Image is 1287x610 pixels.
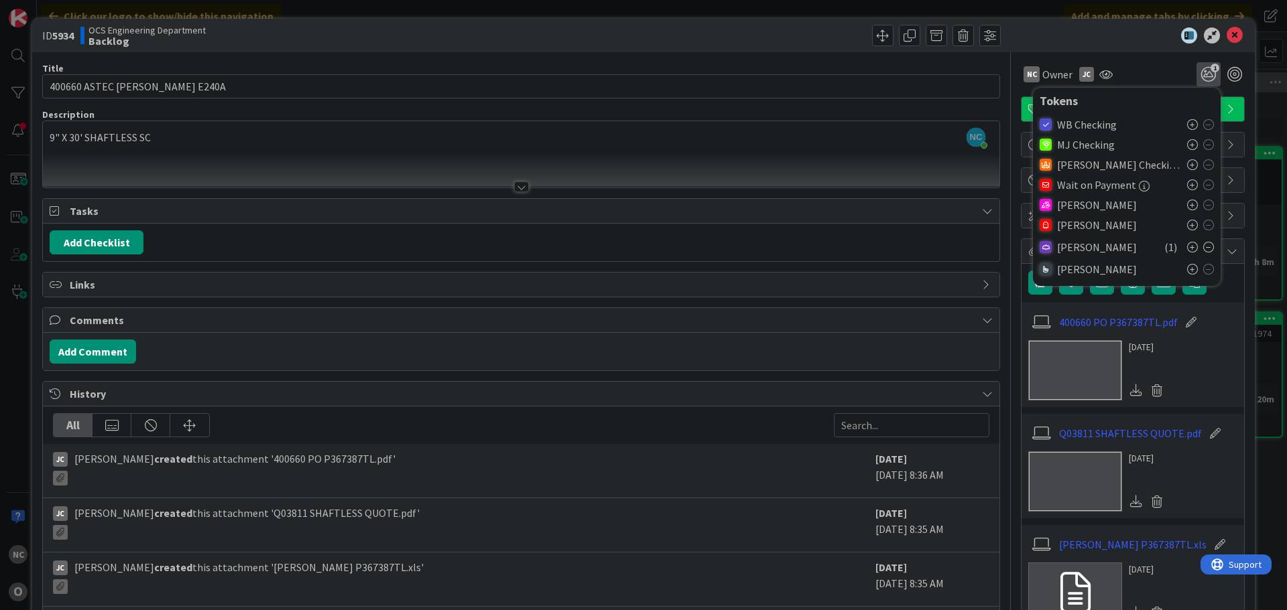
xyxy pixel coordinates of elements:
[1057,219,1137,231] span: [PERSON_NAME]
[88,35,206,46] b: Backlog
[1042,66,1072,82] span: Owner
[74,559,424,594] span: [PERSON_NAME] this attachment '[PERSON_NAME] P367387TL.xls'
[1057,119,1117,131] span: WB Checking
[1129,340,1168,354] div: [DATE]
[42,27,74,44] span: ID
[53,452,68,467] div: JC
[28,2,61,18] span: Support
[1057,179,1136,191] span: Wait on Payment
[50,130,993,145] p: 9" X 30' SHAFTLESS SC
[834,413,989,437] input: Search...
[1057,263,1137,275] span: [PERSON_NAME]
[54,414,93,437] div: All
[875,560,907,574] b: [DATE]
[1129,493,1144,510] div: Download
[1059,314,1178,330] a: 400660 PO P367387TL.pdf
[1129,451,1168,465] div: [DATE]
[70,277,975,293] span: Links
[875,505,989,545] div: [DATE] 8:35 AM
[1211,64,1219,72] span: 1
[42,74,1000,98] input: type card name here...
[42,108,95,121] span: Description
[1057,159,1180,171] span: [PERSON_NAME] Checking
[70,203,975,219] span: Tasks
[1129,562,1168,577] div: [DATE]
[875,559,989,599] div: [DATE] 8:35 AM
[154,560,192,574] b: created
[52,29,74,42] b: 5934
[1057,241,1137,253] span: [PERSON_NAME]
[1040,94,1214,108] div: Tokens
[88,25,206,35] span: OCS Engineering Department
[1079,67,1094,82] div: JC
[967,128,985,147] span: NC
[53,506,68,521] div: JC
[70,386,975,402] span: History
[1059,425,1202,441] a: Q03811 SHAFTLESS QUOTE.pdf
[1129,382,1144,399] div: Download
[50,230,143,254] button: Add Checklist
[74,451,395,485] span: [PERSON_NAME] this attachment '400660 PO P367387TL.pdf'
[1024,66,1040,82] div: NC
[1059,536,1207,552] a: [PERSON_NAME] P367387TL.xls
[74,505,420,540] span: [PERSON_NAME] this attachment 'Q03811 SHAFTLESS QUOTE.pdf'
[875,506,907,520] b: [DATE]
[154,506,192,520] b: created
[154,452,192,465] b: created
[1057,139,1115,151] span: MJ Checking
[53,560,68,575] div: JC
[70,312,975,328] span: Comments
[42,62,64,74] label: Title
[1164,239,1177,255] span: ( 1 )
[875,451,989,491] div: [DATE] 8:36 AM
[1057,199,1137,211] span: [PERSON_NAME]
[50,339,136,364] button: Add Comment
[875,452,907,465] b: [DATE]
